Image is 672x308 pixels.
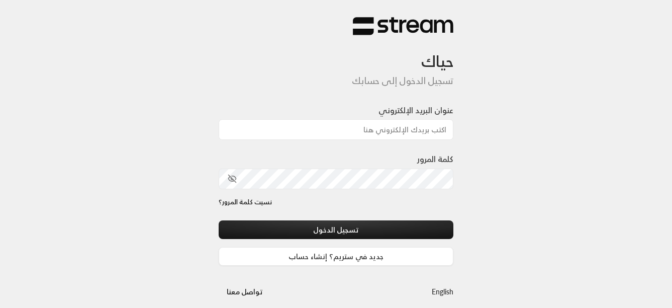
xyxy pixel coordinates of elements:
button: تسجيل الدخول [219,220,454,239]
img: Stream Logo [353,17,453,36]
a: تواصل معنا [219,285,271,298]
button: تواصل معنا [219,282,271,301]
a: جديد في ستريم؟ إنشاء حساب [219,247,454,266]
h3: حياك [219,36,454,70]
button: toggle password visibility [224,170,241,187]
input: اكتب بريدك الإلكتروني هنا [219,119,454,140]
label: كلمة المرور [417,153,453,165]
h5: تسجيل الدخول إلى حسابك [219,75,454,87]
label: عنوان البريد الإلكتروني [378,104,453,116]
a: English [432,282,453,301]
a: نسيت كلمة المرور؟ [219,197,272,207]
